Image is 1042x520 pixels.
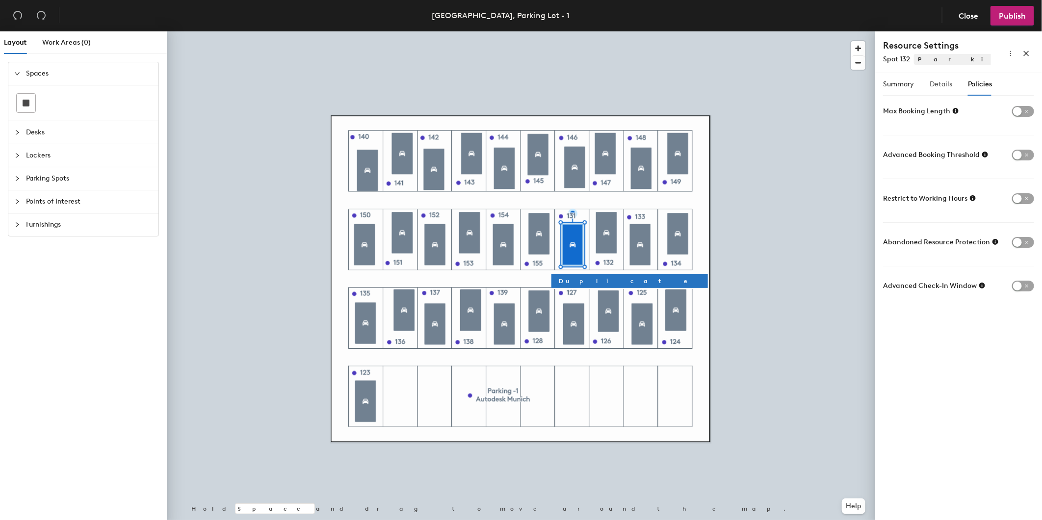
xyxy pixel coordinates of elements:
span: collapsed [14,176,20,182]
span: Furnishings [26,213,153,236]
button: Publish [990,6,1034,26]
span: collapsed [14,153,20,158]
button: Help [842,498,865,514]
span: Spaces [26,62,153,85]
span: collapsed [14,222,20,228]
div: [GEOGRAPHIC_DATA], Parking Lot - 1 [432,9,570,22]
span: collapsed [14,199,20,205]
span: Summary [883,80,914,88]
span: Desks [26,121,153,144]
span: Max Booking Length [883,106,950,117]
button: Undo (⌘ + Z) [8,6,27,26]
button: Redo (⌘ + ⇧ + Z) [31,6,51,26]
span: undo [13,10,23,20]
span: Work Areas (0) [42,38,91,47]
span: Duplicate [559,277,700,286]
span: Close [959,11,978,21]
span: Spot 132 [883,55,910,63]
button: Duplicate [551,274,708,288]
span: expanded [14,71,20,77]
span: Lockers [26,144,153,167]
span: Layout [4,38,26,47]
span: close [1023,50,1030,57]
span: Policies [968,80,992,88]
span: more [1007,50,1014,57]
span: collapsed [14,130,20,135]
span: Details [930,80,952,88]
span: Publish [999,11,1026,21]
button: Close [950,6,987,26]
span: Advanced Booking Threshold [883,150,980,160]
span: Points of Interest [26,190,153,213]
span: Restrict to Working Hours [883,193,967,204]
span: Abandoned Resource Protection [883,237,990,248]
span: Parking Spots [26,167,153,190]
span: Advanced Check-In Window [883,281,977,291]
h4: Resource Settings [883,39,991,52]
